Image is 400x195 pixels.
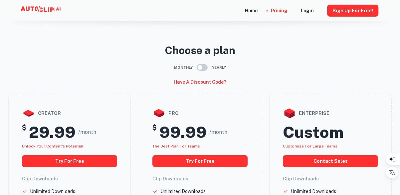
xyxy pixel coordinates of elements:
div: enterprise [283,107,378,120]
button: Sign Up for free! [327,5,378,17]
p: Choose a plan [8,43,392,58]
span: Unlock your Content's potential [22,144,84,148]
h2: 29.99 [29,123,76,142]
button: Have a discount code? [171,76,229,88]
span: Monthly [174,65,193,70]
button: Try for free [22,155,117,167]
div: pro [152,107,248,120]
div: creator [22,107,117,120]
p: Unlimited Downloads [30,188,75,195]
p: Unlimited Downloads [291,188,336,195]
h2: 99.99 [159,123,207,142]
h6: Clip Downloads [152,175,248,182]
span: Yearly [212,65,226,70]
button: Contact Sales [283,155,378,167]
span: /month [78,128,96,136]
span: /month [209,128,227,136]
span: Customize for large teams [283,144,337,148]
h6: Have a discount code? [174,78,226,86]
button: Try for free [152,155,248,167]
span: The best plan for teams [152,144,200,148]
h2: Custom [283,123,343,142]
p: Unlimited Downloads [160,188,206,195]
h6: Clip Downloads [283,175,378,182]
h5: $ [22,123,26,142]
h6: Clip Downloads [22,175,117,182]
h5: $ [152,123,157,142]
